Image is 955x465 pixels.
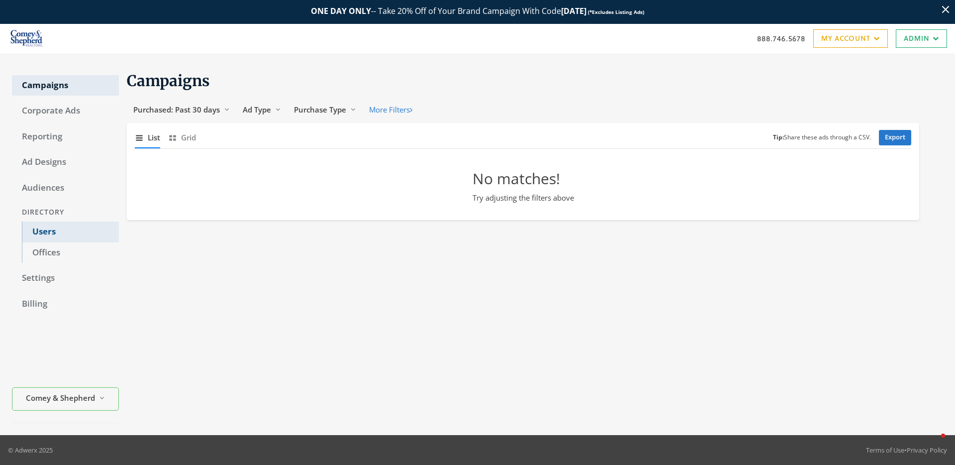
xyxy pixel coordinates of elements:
button: Grid [168,127,196,148]
span: List [148,132,160,143]
a: Privacy Policy [907,446,947,455]
span: Grid [181,132,196,143]
b: Tip: [773,133,784,141]
a: My Account [813,29,888,48]
a: 888.746.5678 [757,33,805,44]
button: Purchase Type [287,101,363,119]
a: Reporting [12,126,119,147]
span: Campaigns [127,71,210,90]
a: Ad Designs [12,152,119,173]
button: List [135,127,160,148]
button: Ad Type [236,101,287,119]
small: Share these ads through a CSV. [773,133,871,142]
h2: No matches! [473,169,574,188]
button: Comey & Shepherd [12,387,119,411]
iframe: Intercom live chat [921,431,945,455]
button: Purchased: Past 30 days [127,101,236,119]
a: Billing [12,294,119,315]
a: Users [22,222,119,242]
div: • [866,445,947,455]
p: Try adjusting the filters above [473,192,574,204]
span: Ad Type [243,105,271,115]
a: Export [879,130,911,145]
img: Adwerx [8,26,45,51]
a: Offices [22,242,119,263]
span: Purchase Type [294,105,346,115]
a: Campaigns [12,75,119,96]
a: Admin [896,29,947,48]
div: Directory [12,203,119,222]
button: More Filters [363,101,419,119]
span: Purchased: Past 30 days [133,105,220,115]
a: Audiences [12,178,119,199]
p: © Adwerx 2025 [8,445,53,455]
a: Settings [12,268,119,289]
a: Corporate Ads [12,101,119,121]
a: Terms of Use [866,446,904,455]
span: Comey & Shepherd [26,392,95,404]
